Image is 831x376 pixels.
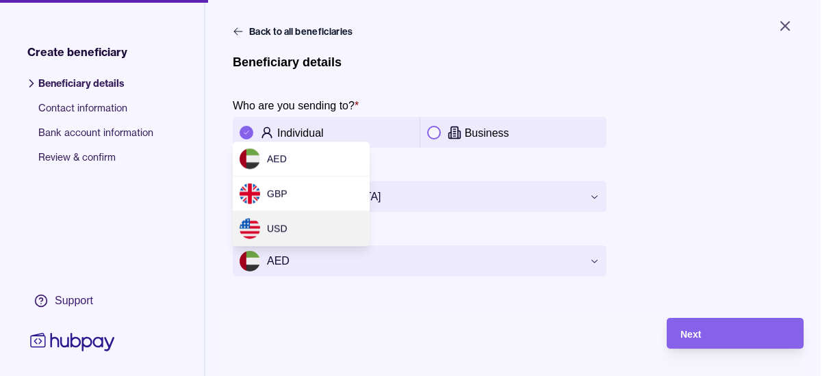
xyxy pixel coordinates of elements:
img: gb [240,183,260,204]
span: AED [267,153,287,164]
span: USD [267,223,287,234]
span: Next [680,329,701,340]
img: ae [240,148,260,169]
img: us [240,218,260,239]
span: GBP [267,188,287,199]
